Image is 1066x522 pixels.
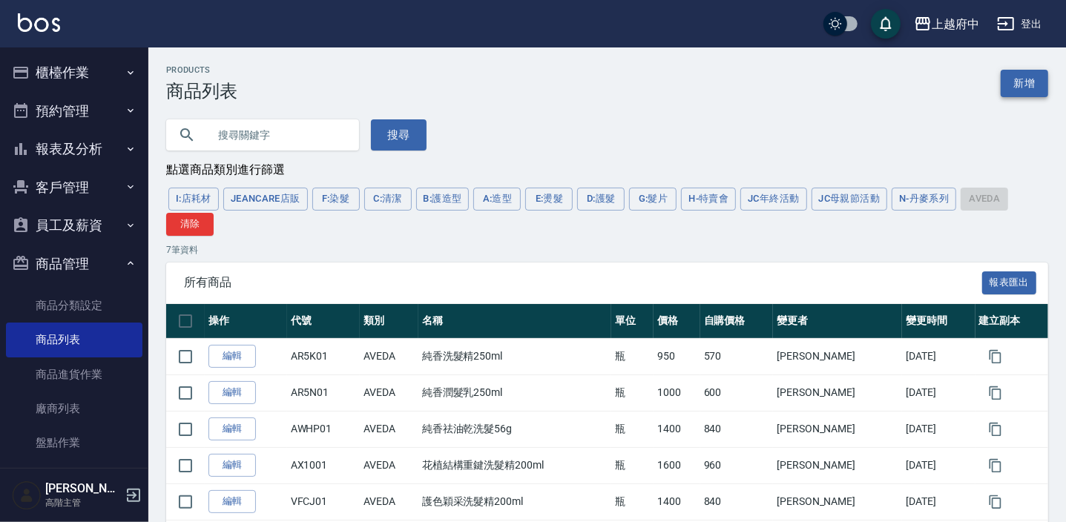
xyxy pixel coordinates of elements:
[908,9,985,39] button: 上越府中
[6,357,142,391] a: 商品進貨作業
[45,481,121,496] h5: [PERSON_NAME]
[223,188,308,211] button: JeanCare店販
[982,274,1037,288] a: 報表匯出
[773,304,902,339] th: 變更者
[287,374,360,411] td: AR5N01
[991,10,1048,38] button: 登出
[208,115,347,155] input: 搜尋關鍵字
[371,119,427,151] button: 搜尋
[208,417,256,440] a: 編輯
[6,288,142,323] a: 商品分類設定
[287,483,360,520] td: VFCJ01
[902,304,975,339] th: 變更時間
[168,188,219,211] button: I:店耗材
[6,245,142,283] button: 商品管理
[932,15,979,33] div: 上越府中
[287,411,360,447] td: AWHP01
[208,345,256,368] a: 編輯
[654,411,700,447] td: 1400
[287,338,360,374] td: AR5K01
[166,81,237,102] h3: 商品列表
[611,374,654,411] td: 瓶
[975,304,1049,339] th: 建立副本
[6,168,142,207] button: 客戶管理
[6,466,142,504] button: 行銷工具
[360,483,418,520] td: AVEDA
[208,490,256,513] a: 編輯
[418,374,612,411] td: 純香潤髮乳250ml
[287,447,360,483] td: AX1001
[418,411,612,447] td: 純香祛油乾洗髮56g
[700,447,773,483] td: 960
[418,304,612,339] th: 名稱
[360,304,418,339] th: 類別
[902,447,975,483] td: [DATE]
[773,411,902,447] td: [PERSON_NAME]
[740,188,806,211] button: JC年終活動
[773,374,902,411] td: [PERSON_NAME]
[287,304,360,339] th: 代號
[364,188,412,211] button: C:清潔
[208,381,256,404] a: 編輯
[418,338,612,374] td: 純香洗髮精250ml
[700,411,773,447] td: 840
[166,213,214,236] button: 清除
[654,304,700,339] th: 價格
[184,275,982,290] span: 所有商品
[312,188,360,211] button: F:染髮
[629,188,677,211] button: G:髮片
[6,426,142,460] a: 盤點作業
[416,188,470,211] button: B:護造型
[700,338,773,374] td: 570
[166,65,237,75] h2: Products
[6,391,142,426] a: 廠商列表
[6,92,142,130] button: 預約管理
[902,483,975,520] td: [DATE]
[418,483,612,520] td: 護色穎采洗髮精200ml
[700,374,773,411] td: 600
[773,338,902,374] td: [PERSON_NAME]
[18,13,60,32] img: Logo
[654,447,700,483] td: 1600
[577,188,625,211] button: D:護髮
[902,374,975,411] td: [DATE]
[360,447,418,483] td: AVEDA
[902,411,975,447] td: [DATE]
[360,374,418,411] td: AVEDA
[525,188,573,211] button: E:燙髮
[205,304,287,339] th: 操作
[654,483,700,520] td: 1400
[773,483,902,520] td: [PERSON_NAME]
[681,188,736,211] button: H-特賣會
[360,338,418,374] td: AVEDA
[418,447,612,483] td: 花植結構重鍵洗髮精200ml
[654,374,700,411] td: 1000
[812,188,888,211] button: JC母親節活動
[166,162,1048,178] div: 點選商品類別進行篩選
[700,304,773,339] th: 自購價格
[871,9,901,39] button: save
[611,411,654,447] td: 瓶
[611,338,654,374] td: 瓶
[902,338,975,374] td: [DATE]
[654,338,700,374] td: 950
[6,53,142,92] button: 櫃檯作業
[208,454,256,477] a: 編輯
[700,483,773,520] td: 840
[45,496,121,509] p: 高階主管
[6,323,142,357] a: 商品列表
[892,188,956,211] button: N-丹麥系列
[473,188,521,211] button: A:造型
[360,411,418,447] td: AVEDA
[166,243,1048,257] p: 7 筆資料
[6,206,142,245] button: 員工及薪資
[611,447,654,483] td: 瓶
[773,447,902,483] td: [PERSON_NAME]
[6,130,142,168] button: 報表及分析
[982,271,1037,294] button: 報表匯出
[12,480,42,510] img: Person
[611,483,654,520] td: 瓶
[1001,70,1048,97] a: 新增
[611,304,654,339] th: 單位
